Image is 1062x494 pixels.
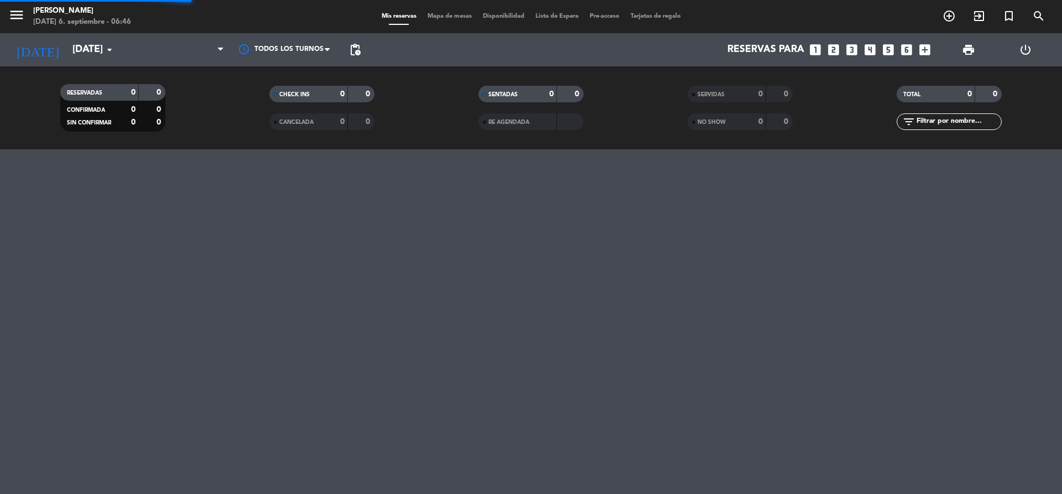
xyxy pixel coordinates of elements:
[488,92,518,97] span: SENTADAS
[67,90,102,96] span: RESERVADAS
[934,7,964,25] span: RESERVAR MESA
[902,115,915,128] i: filter_list
[863,43,877,57] i: looks_4
[697,92,725,97] span: SERVIDAS
[808,43,822,57] i: looks_one
[131,118,136,126] strong: 0
[376,13,422,19] span: Mis reservas
[899,43,914,57] i: looks_6
[1032,9,1045,23] i: search
[340,90,345,98] strong: 0
[967,90,972,98] strong: 0
[366,118,372,126] strong: 0
[131,106,136,113] strong: 0
[530,13,584,19] span: Lista de Espera
[157,89,163,96] strong: 0
[549,90,554,98] strong: 0
[727,44,804,55] span: Reservas para
[758,118,763,126] strong: 0
[826,43,841,57] i: looks_two
[881,43,896,57] i: looks_5
[962,43,975,56] span: print
[784,90,790,98] strong: 0
[915,116,1001,128] input: Filtrar por nombre...
[8,7,25,23] i: menu
[994,7,1024,25] span: Reserva especial
[103,43,116,56] i: arrow_drop_down
[697,119,726,125] span: NO SHOW
[1002,9,1016,23] i: turned_in_not
[903,92,920,97] span: TOTAL
[997,33,1054,66] div: LOG OUT
[964,7,994,25] span: WALK IN
[784,118,790,126] strong: 0
[993,90,999,98] strong: 0
[33,17,131,28] div: [DATE] 6. septiembre - 06:46
[131,89,136,96] strong: 0
[67,107,105,113] span: CONFIRMADA
[67,120,111,126] span: SIN CONFIRMAR
[584,13,625,19] span: Pre-acceso
[972,9,986,23] i: exit_to_app
[340,118,345,126] strong: 0
[157,106,163,113] strong: 0
[575,90,581,98] strong: 0
[279,119,314,125] span: CANCELADA
[279,92,310,97] span: CHECK INS
[1024,7,1054,25] span: BUSCAR
[845,43,859,57] i: looks_3
[943,9,956,23] i: add_circle_outline
[488,119,529,125] span: RE AGENDADA
[366,90,372,98] strong: 0
[918,43,932,57] i: add_box
[33,6,131,17] div: [PERSON_NAME]
[625,13,686,19] span: Tarjetas de regalo
[157,118,163,126] strong: 0
[422,13,477,19] span: Mapa de mesas
[8,38,67,62] i: [DATE]
[1019,43,1032,56] i: power_settings_new
[8,7,25,27] button: menu
[477,13,530,19] span: Disponibilidad
[348,43,362,56] span: pending_actions
[758,90,763,98] strong: 0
